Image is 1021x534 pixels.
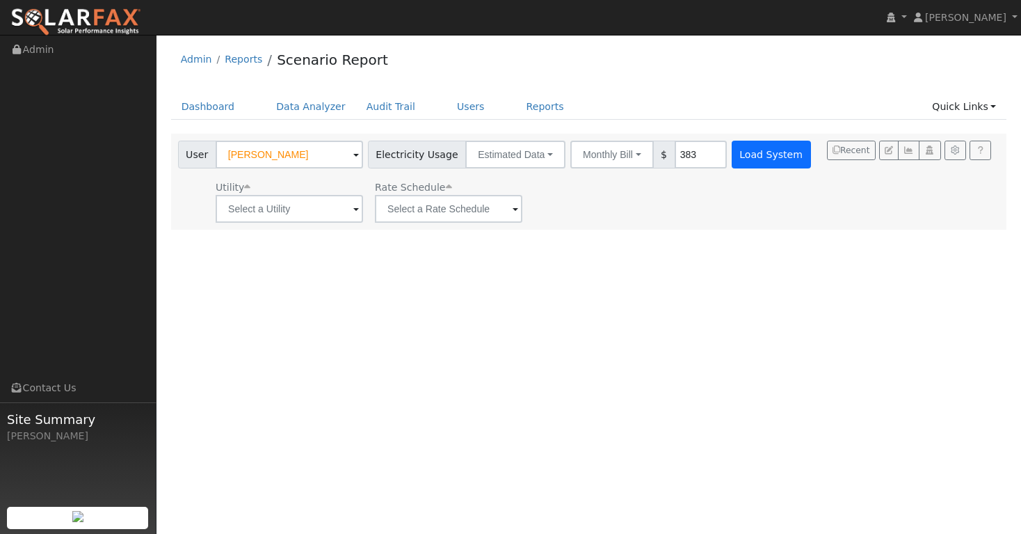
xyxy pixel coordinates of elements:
[368,141,466,168] span: Electricity Usage
[922,94,1006,120] a: Quick Links
[570,141,654,168] button: Monthly Bill
[178,141,216,168] span: User
[266,94,356,120] a: Data Analyzer
[356,94,426,120] a: Audit Trail
[944,141,966,160] button: Settings
[516,94,574,120] a: Reports
[465,141,565,168] button: Estimated Data
[375,182,451,193] span: Alias: None
[216,195,363,223] input: Select a Utility
[447,94,495,120] a: Users
[216,180,363,195] div: Utility
[225,54,262,65] a: Reports
[216,141,363,168] input: Select a User
[10,8,141,37] img: SolarFax
[7,429,149,443] div: [PERSON_NAME]
[827,141,876,160] button: Recent
[879,141,899,160] button: Edit User
[171,94,246,120] a: Dashboard
[919,141,940,160] button: Login As
[732,141,811,168] button: Load System
[970,141,991,160] a: Help Link
[653,141,675,168] span: $
[181,54,212,65] a: Admin
[925,12,1006,23] span: [PERSON_NAME]
[375,195,522,223] input: Select a Rate Schedule
[277,52,388,68] a: Scenario Report
[72,511,83,522] img: retrieve
[898,141,919,160] button: Multi-Series Graph
[7,410,149,429] span: Site Summary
